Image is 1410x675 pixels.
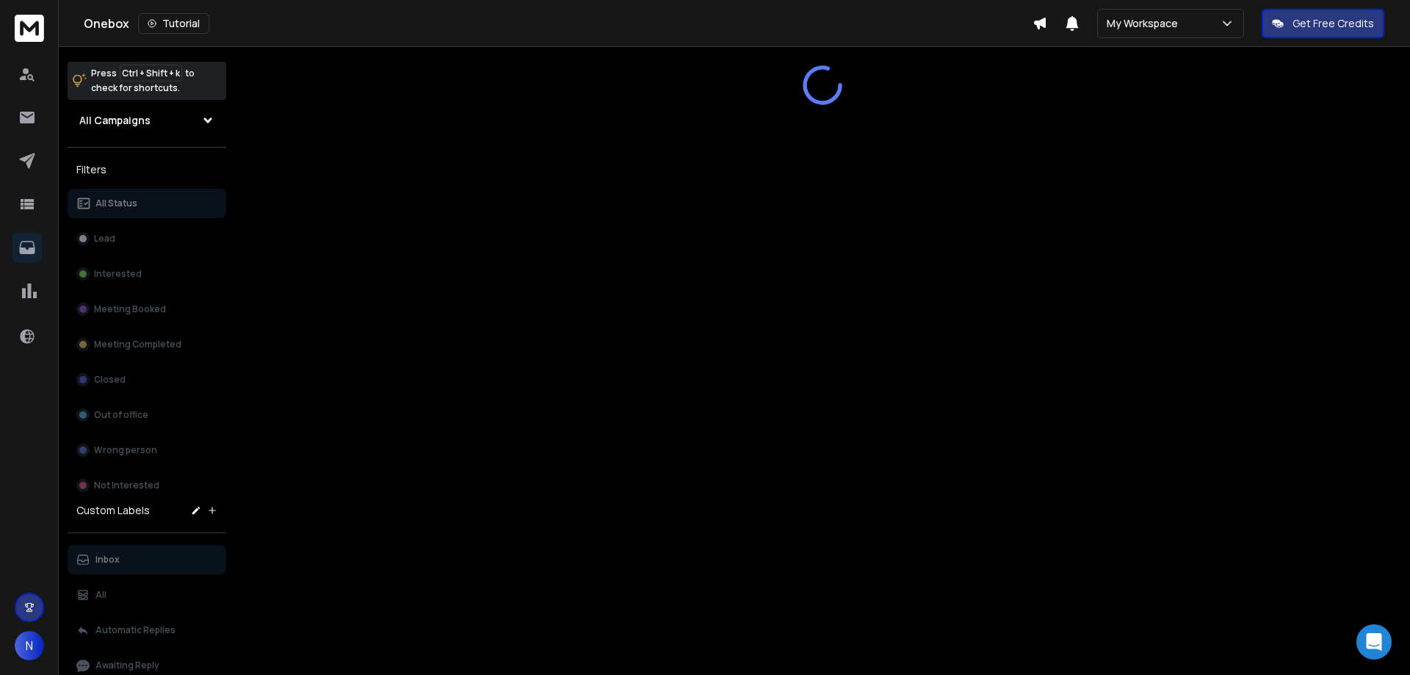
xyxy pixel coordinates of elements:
div: Open Intercom Messenger [1356,624,1392,660]
h3: Filters [68,159,226,180]
button: All Campaigns [68,106,226,135]
button: Tutorial [138,13,209,34]
p: My Workspace [1107,16,1184,31]
p: Press to check for shortcuts. [91,66,195,95]
button: Get Free Credits [1262,9,1384,38]
button: N [15,631,44,660]
span: Ctrl + Shift + k [120,65,182,82]
h1: All Campaigns [79,113,151,128]
div: Onebox [84,13,1033,34]
p: Get Free Credits [1292,16,1374,31]
h3: Custom Labels [76,503,150,518]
